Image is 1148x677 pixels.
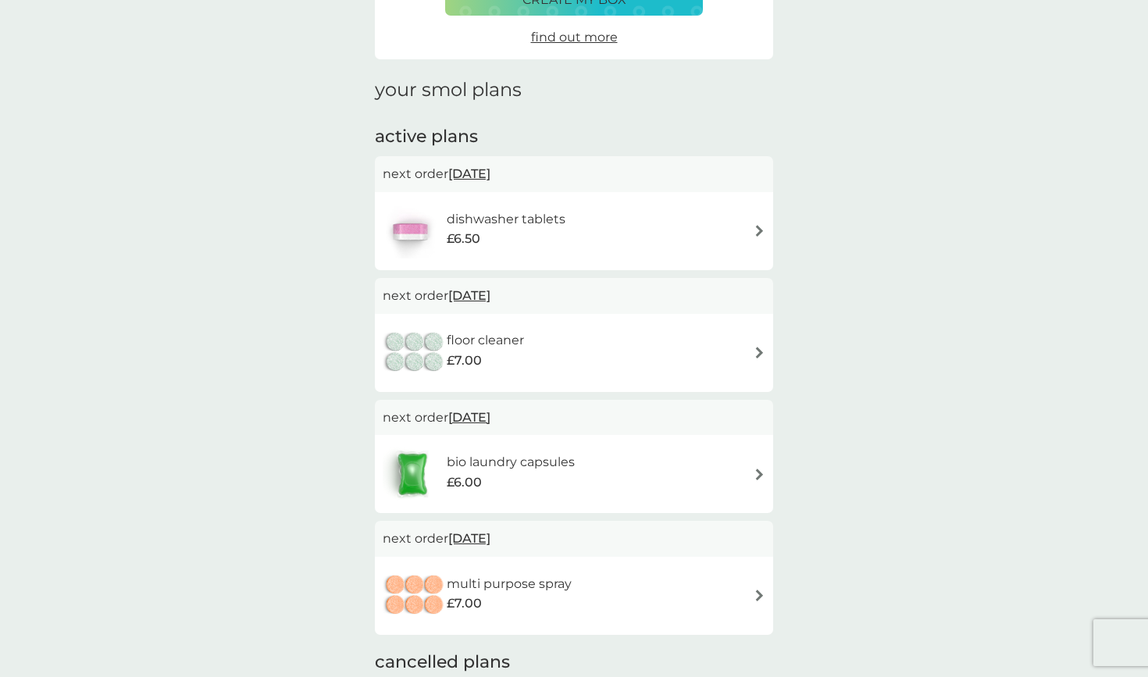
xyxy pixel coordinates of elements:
[447,472,482,493] span: £6.00
[447,330,524,351] h6: floor cleaner
[383,529,765,549] p: next order
[375,650,773,675] h2: cancelled plans
[531,27,618,48] a: find out more
[754,590,765,601] img: arrow right
[447,574,572,594] h6: multi purpose spray
[754,225,765,237] img: arrow right
[447,593,482,614] span: £7.00
[447,209,565,230] h6: dishwasher tablets
[754,347,765,358] img: arrow right
[383,568,447,623] img: multi purpose spray
[383,204,437,258] img: dishwasher tablets
[448,280,490,311] span: [DATE]
[383,326,447,380] img: floor cleaner
[447,229,480,249] span: £6.50
[383,164,765,184] p: next order
[754,469,765,480] img: arrow right
[375,125,773,149] h2: active plans
[383,408,765,428] p: next order
[375,79,773,102] h1: your smol plans
[448,159,490,189] span: [DATE]
[531,30,618,45] span: find out more
[383,447,442,501] img: bio laundry capsules
[448,523,490,554] span: [DATE]
[383,286,765,306] p: next order
[447,452,575,472] h6: bio laundry capsules
[447,351,482,371] span: £7.00
[448,402,490,433] span: [DATE]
